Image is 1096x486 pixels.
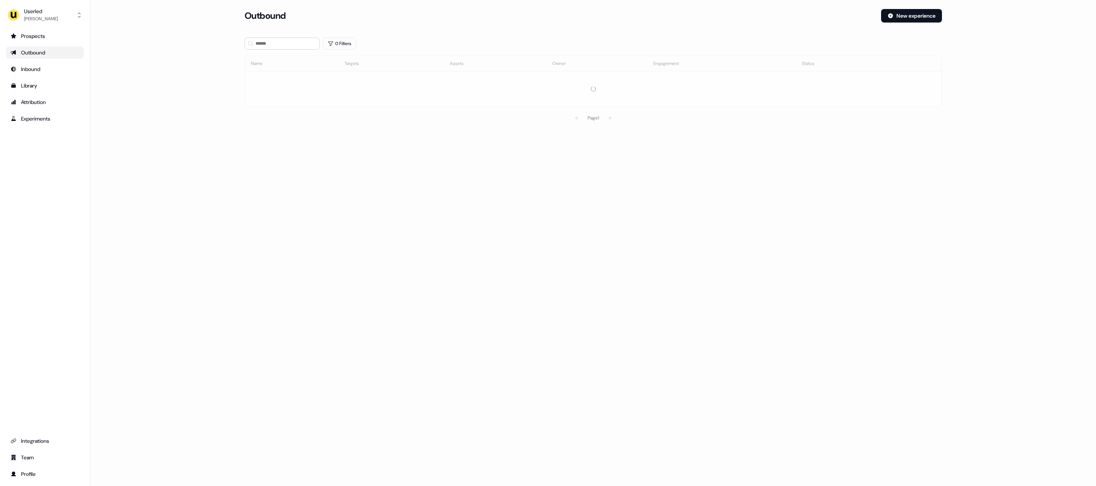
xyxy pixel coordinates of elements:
[6,451,84,463] a: Go to team
[6,113,84,125] a: Go to experiments
[881,9,942,23] button: New experience
[24,8,58,15] div: Userled
[245,10,286,21] h3: Outbound
[6,80,84,92] a: Go to templates
[6,96,84,108] a: Go to attribution
[6,30,84,42] a: Go to prospects
[11,470,79,478] div: Profile
[6,47,84,59] a: Go to outbound experience
[6,435,84,447] a: Go to integrations
[11,98,79,106] div: Attribution
[11,32,79,40] div: Prospects
[11,115,79,122] div: Experiments
[11,49,79,56] div: Outbound
[11,454,79,461] div: Team
[11,437,79,445] div: Integrations
[6,6,84,24] button: Userled[PERSON_NAME]
[6,468,84,480] a: Go to profile
[323,38,356,50] button: 0 Filters
[11,65,79,73] div: Inbound
[6,63,84,75] a: Go to Inbound
[24,15,58,23] div: [PERSON_NAME]
[11,82,79,89] div: Library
